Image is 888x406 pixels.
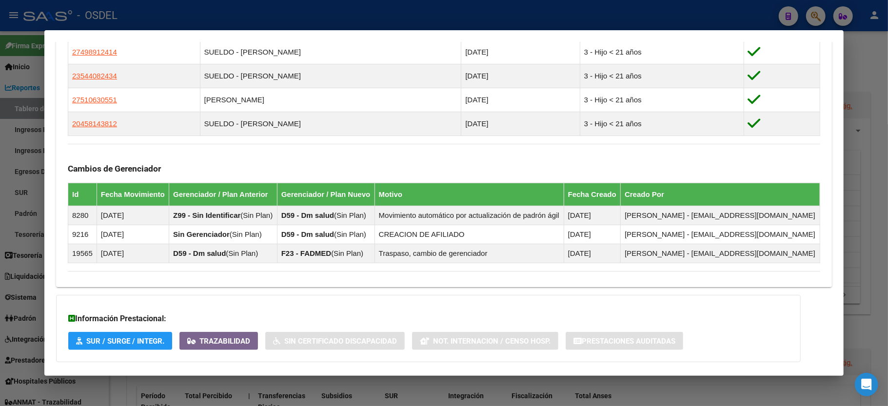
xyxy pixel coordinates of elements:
[621,244,820,263] td: [PERSON_NAME] - [EMAIL_ADDRESS][DOMAIN_NAME]
[580,40,744,64] td: 3 - Hijo < 21 años
[199,337,250,346] span: Trazabilidad
[86,337,164,346] span: SUR / SURGE / INTEGR.
[173,249,226,257] strong: D59 - Dm salud
[277,225,375,244] td: ( )
[68,332,172,350] button: SUR / SURGE / INTEGR.
[284,337,397,346] span: Sin Certificado Discapacidad
[97,206,169,225] td: [DATE]
[336,211,364,219] span: Sin Plan
[580,64,744,88] td: 3 - Hijo < 21 años
[281,230,334,238] strong: D59 - Dm salud
[173,230,230,238] strong: Sin Gerenciador
[265,332,405,350] button: Sin Certificado Discapacidad
[336,230,364,238] span: Sin Plan
[232,230,259,238] span: Sin Plan
[200,112,461,135] td: SUELDO - [PERSON_NAME]
[855,373,878,396] div: Open Intercom Messenger
[580,112,744,135] td: 3 - Hijo < 21 años
[97,244,169,263] td: [DATE]
[580,88,744,112] td: 3 - Hijo < 21 años
[375,225,564,244] td: CREACION DE AFILIADO
[200,40,461,64] td: SUELDO - [PERSON_NAME]
[68,244,97,263] td: 19565
[621,206,820,225] td: [PERSON_NAME] - [EMAIL_ADDRESS][DOMAIN_NAME]
[433,337,551,346] span: Not. Internacion / Censo Hosp.
[582,337,675,346] span: Prestaciones Auditadas
[68,163,820,174] h3: Cambios de Gerenciador
[334,249,361,257] span: Sin Plan
[564,244,620,263] td: [DATE]
[169,244,277,263] td: ( )
[564,206,620,225] td: [DATE]
[461,40,580,64] td: [DATE]
[72,119,117,128] span: 20458143812
[228,249,256,257] span: Sin Plan
[281,249,332,257] strong: F23 - FADMED
[277,244,375,263] td: ( )
[621,225,820,244] td: [PERSON_NAME] - [EMAIL_ADDRESS][DOMAIN_NAME]
[564,183,620,206] th: Fecha Creado
[461,112,580,135] td: [DATE]
[179,332,258,350] button: Trazabilidad
[621,183,820,206] th: Creado Por
[375,244,564,263] td: Traspaso, cambio de gerenciador
[68,206,97,225] td: 8280
[72,72,117,80] span: 23544082434
[72,96,117,104] span: 27510630551
[461,88,580,112] td: [DATE]
[68,183,97,206] th: Id
[412,332,558,350] button: Not. Internacion / Censo Hosp.
[243,211,270,219] span: Sin Plan
[72,48,117,56] span: 27498912414
[200,88,461,112] td: [PERSON_NAME]
[97,225,169,244] td: [DATE]
[277,183,375,206] th: Gerenciador / Plan Nuevo
[200,64,461,88] td: SUELDO - [PERSON_NAME]
[566,332,683,350] button: Prestaciones Auditadas
[173,211,240,219] strong: Z99 - Sin Identificar
[277,206,375,225] td: ( )
[564,225,620,244] td: [DATE]
[169,206,277,225] td: ( )
[281,211,334,219] strong: D59 - Dm salud
[169,225,277,244] td: ( )
[169,183,277,206] th: Gerenciador / Plan Anterior
[461,64,580,88] td: [DATE]
[97,183,169,206] th: Fecha Movimiento
[68,225,97,244] td: 9216
[375,206,564,225] td: Movimiento automático por actualización de padrón ágil
[68,313,789,325] h3: Información Prestacional:
[375,183,564,206] th: Motivo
